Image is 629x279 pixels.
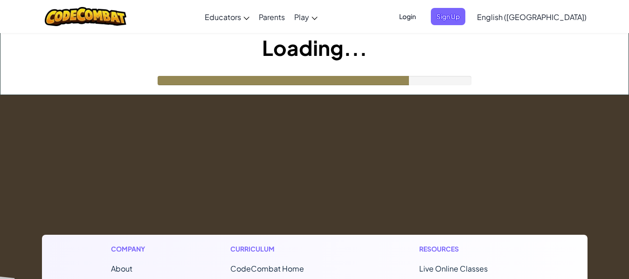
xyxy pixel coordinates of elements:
[290,4,322,29] a: Play
[230,264,304,273] span: CodeCombat Home
[111,244,154,254] h1: Company
[200,4,254,29] a: Educators
[254,4,290,29] a: Parents
[205,12,241,22] span: Educators
[294,12,309,22] span: Play
[0,33,629,62] h1: Loading...
[394,8,422,25] button: Login
[431,8,465,25] button: Sign Up
[111,264,132,273] a: About
[477,12,587,22] span: English ([GEOGRAPHIC_DATA])
[472,4,591,29] a: English ([GEOGRAPHIC_DATA])
[419,244,518,254] h1: Resources
[419,264,488,273] a: Live Online Classes
[230,244,343,254] h1: Curriculum
[45,7,126,26] img: CodeCombat logo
